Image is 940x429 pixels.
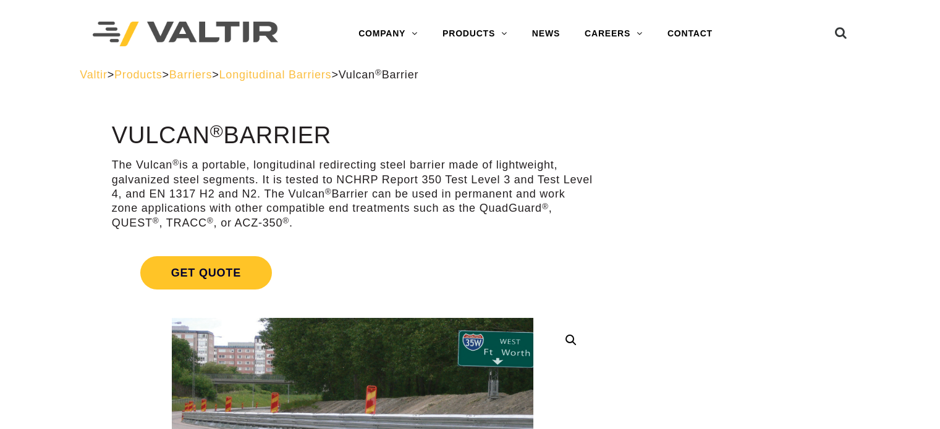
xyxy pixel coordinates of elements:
[282,216,289,225] sup: ®
[114,69,162,81] a: Products
[325,187,332,196] sup: ®
[169,69,212,81] a: Barriers
[140,256,272,289] span: Get Quote
[655,22,725,46] a: CONTACT
[112,123,593,149] h1: Vulcan Barrier
[210,121,224,141] sup: ®
[112,241,593,304] a: Get Quote
[112,158,593,230] p: The Vulcan is a portable, longitudinal redirecting steel barrier made of lightweight, galvanized ...
[80,69,107,81] a: Valtir
[542,202,549,211] sup: ®
[93,22,278,47] img: Valtir
[219,69,332,81] a: Longitudinal Barriers
[80,68,860,82] div: > > > >
[520,22,572,46] a: NEWS
[207,216,214,225] sup: ®
[572,22,655,46] a: CAREERS
[153,216,159,225] sup: ®
[339,69,419,81] span: Vulcan Barrier
[430,22,520,46] a: PRODUCTS
[172,158,179,167] sup: ®
[375,68,382,77] sup: ®
[346,22,430,46] a: COMPANY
